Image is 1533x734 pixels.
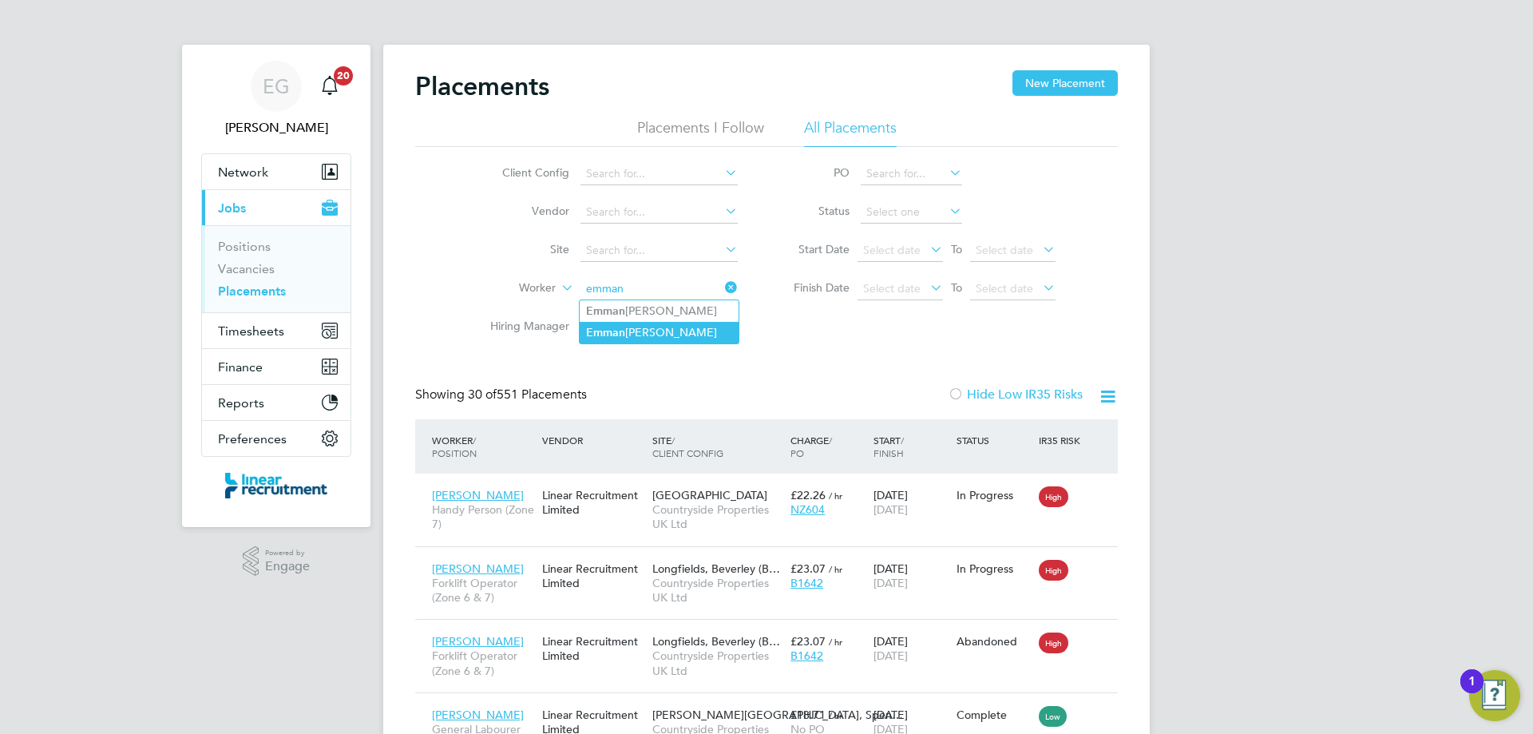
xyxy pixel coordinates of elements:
[957,708,1032,722] div: Complete
[869,553,953,598] div: [DATE]
[432,561,524,576] span: [PERSON_NAME]
[873,576,908,590] span: [DATE]
[976,243,1033,257] span: Select date
[804,118,897,147] li: All Placements
[1039,486,1068,507] span: High
[652,502,782,531] span: Countryside Properties UK Ltd
[790,576,823,590] span: B1642
[652,708,903,722] span: [PERSON_NAME][GEOGRAPHIC_DATA], Spen…
[580,240,738,262] input: Search for...
[415,70,549,102] h2: Placements
[948,387,1083,403] label: Hide Low IR35 Risks
[218,239,271,254] a: Positions
[202,154,351,189] button: Network
[218,431,287,446] span: Preferences
[334,66,353,85] span: 20
[538,553,648,598] div: Linear Recruitment Limited
[202,190,351,225] button: Jobs
[477,165,569,180] label: Client Config
[477,204,569,218] label: Vendor
[538,426,648,454] div: Vendor
[790,502,825,517] span: NZ604
[790,561,826,576] span: £23.07
[1468,681,1476,702] div: 1
[829,490,842,502] span: / hr
[201,118,351,137] span: Eshanthi Goonetilleke
[863,243,921,257] span: Select date
[1039,560,1068,581] span: High
[218,395,264,411] span: Reports
[957,488,1032,502] div: In Progress
[1039,633,1068,653] span: High
[953,426,1036,454] div: Status
[428,699,1118,712] a: [PERSON_NAME]General Labourer (Zone 7)Linear Recruitment Limited[PERSON_NAME][GEOGRAPHIC_DATA], S...
[432,502,534,531] span: Handy Person (Zone 7)
[652,488,767,502] span: [GEOGRAPHIC_DATA]
[863,281,921,296] span: Select date
[218,359,263,375] span: Finance
[873,502,908,517] span: [DATE]
[432,708,524,722] span: [PERSON_NAME]
[202,349,351,384] button: Finance
[1012,70,1118,96] button: New Placement
[652,561,780,576] span: Longfields, Beverley (B…
[580,163,738,185] input: Search for...
[1469,670,1520,721] button: Open Resource Center, 1 new notification
[778,165,850,180] label: PO
[873,649,908,663] span: [DATE]
[957,561,1032,576] div: In Progress
[652,649,782,677] span: Countryside Properties UK Ltd
[790,649,823,663] span: B1642
[869,626,953,671] div: [DATE]
[464,280,556,296] label: Worker
[432,649,534,677] span: Forklift Operator (Zone 6 & 7)
[786,426,869,467] div: Charge
[428,479,1118,493] a: [PERSON_NAME]Handy Person (Zone 7)Linear Recruitment Limited[GEOGRAPHIC_DATA]Countryside Properti...
[778,280,850,295] label: Finish Date
[468,387,587,403] span: 551 Placements
[652,576,782,605] span: Countryside Properties UK Ltd
[432,488,524,502] span: [PERSON_NAME]
[861,163,962,185] input: Search for...
[432,634,524,649] span: [PERSON_NAME]
[829,709,842,721] span: / hr
[225,473,327,498] img: linearrecruitment-logo-retina.png
[182,45,370,527] nav: Main navigation
[218,200,246,216] span: Jobs
[202,421,351,456] button: Preferences
[580,322,739,343] li: [PERSON_NAME]
[778,204,850,218] label: Status
[468,387,497,403] span: 30 of
[477,319,569,333] label: Hiring Manager
[586,326,625,339] b: Emman
[201,473,351,498] a: Go to home page
[201,61,351,137] a: EG[PERSON_NAME]
[778,242,850,256] label: Start Date
[428,426,538,467] div: Worker
[538,480,648,525] div: Linear Recruitment Limited
[861,201,962,224] input: Select one
[648,426,786,467] div: Site
[218,284,286,299] a: Placements
[652,434,723,459] span: / Client Config
[314,61,346,112] a: 20
[946,239,967,260] span: To
[869,480,953,525] div: [DATE]
[869,426,953,467] div: Start
[415,387,590,403] div: Showing
[218,323,284,339] span: Timesheets
[580,201,738,224] input: Search for...
[477,242,569,256] label: Site
[586,304,625,318] b: Emman
[432,576,534,605] span: Forklift Operator (Zone 6 & 7)
[790,634,826,649] span: £23.07
[538,626,648,671] div: Linear Recruitment Limited
[790,434,832,459] span: / PO
[580,300,739,322] li: [PERSON_NAME]
[265,546,310,560] span: Powered by
[202,313,351,348] button: Timesheets
[946,277,967,298] span: To
[428,625,1118,639] a: [PERSON_NAME]Forklift Operator (Zone 6 & 7)Linear Recruitment LimitedLongfields, Beverley (B…Coun...
[829,636,842,648] span: / hr
[1035,426,1090,454] div: IR35 Risk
